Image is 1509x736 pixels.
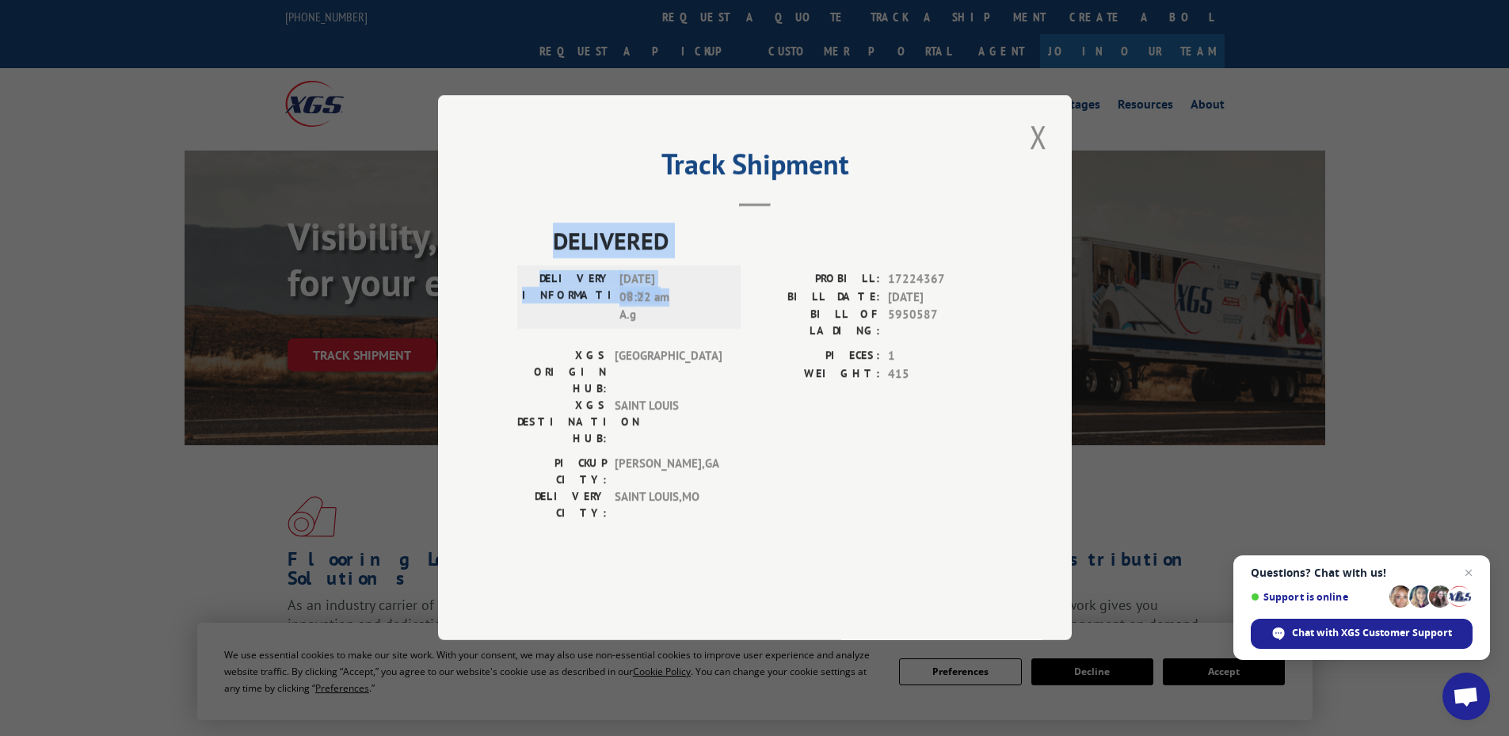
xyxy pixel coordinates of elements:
[888,307,993,340] span: 5950587
[619,271,726,325] span: [DATE] 08:22 am A.g
[1442,673,1490,720] a: Open chat
[615,398,722,448] span: SAINT LOUIS
[517,153,993,183] h2: Track Shipment
[755,271,880,289] label: PROBILL:
[1292,626,1452,640] span: Chat with XGS Customer Support
[553,223,993,259] span: DELIVERED
[888,288,993,307] span: [DATE]
[1251,591,1384,603] span: Support is online
[755,288,880,307] label: BILL DATE:
[522,271,612,325] label: DELIVERY INFORMATION:
[755,307,880,340] label: BILL OF LADING:
[755,365,880,383] label: WEIGHT:
[888,348,993,366] span: 1
[517,398,607,448] label: XGS DESTINATION HUB:
[888,365,993,383] span: 415
[615,456,722,489] span: [PERSON_NAME] , GA
[1025,115,1052,158] button: Close modal
[1251,619,1473,649] span: Chat with XGS Customer Support
[517,348,607,398] label: XGS ORIGIN HUB:
[1251,566,1473,579] span: Questions? Chat with us!
[517,489,607,522] label: DELIVERY CITY:
[888,271,993,289] span: 17224367
[517,456,607,489] label: PICKUP CITY:
[615,489,722,522] span: SAINT LOUIS , MO
[615,348,722,398] span: [GEOGRAPHIC_DATA]
[755,348,880,366] label: PIECES:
